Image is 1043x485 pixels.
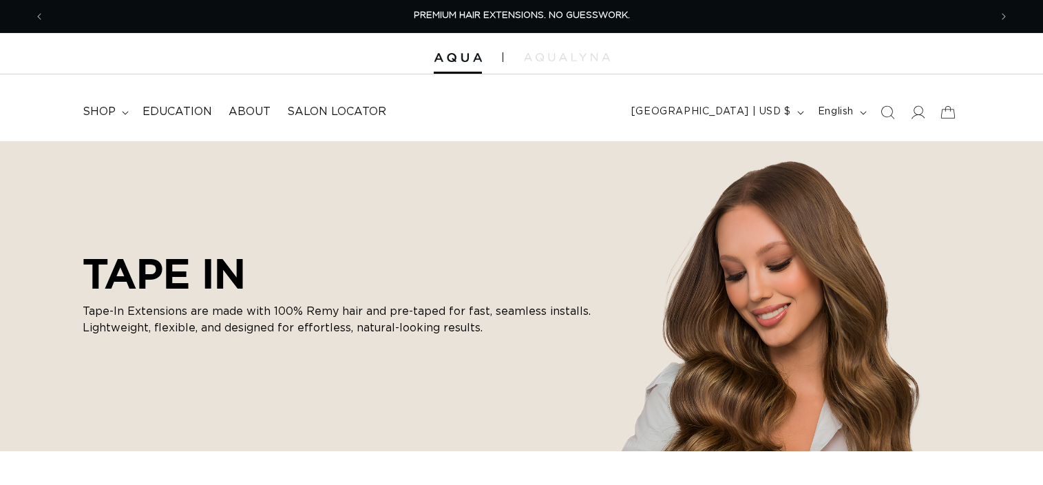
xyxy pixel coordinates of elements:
[818,105,854,119] span: English
[24,3,54,30] button: Previous announcement
[810,99,872,125] button: English
[414,11,630,20] span: PREMIUM HAIR EXTENSIONS. NO GUESSWORK.
[524,53,610,61] img: aqualyna.com
[872,97,903,127] summary: Search
[74,96,134,127] summary: shop
[143,105,212,119] span: Education
[134,96,220,127] a: Education
[287,105,386,119] span: Salon Locator
[623,99,810,125] button: [GEOGRAPHIC_DATA] | USD $
[989,3,1019,30] button: Next announcement
[631,105,791,119] span: [GEOGRAPHIC_DATA] | USD $
[434,53,482,63] img: Aqua Hair Extensions
[220,96,279,127] a: About
[83,303,606,336] p: Tape-In Extensions are made with 100% Remy hair and pre-taped for fast, seamless installs. Lightw...
[279,96,394,127] a: Salon Locator
[83,249,606,298] h2: TAPE IN
[83,105,116,119] span: shop
[229,105,271,119] span: About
